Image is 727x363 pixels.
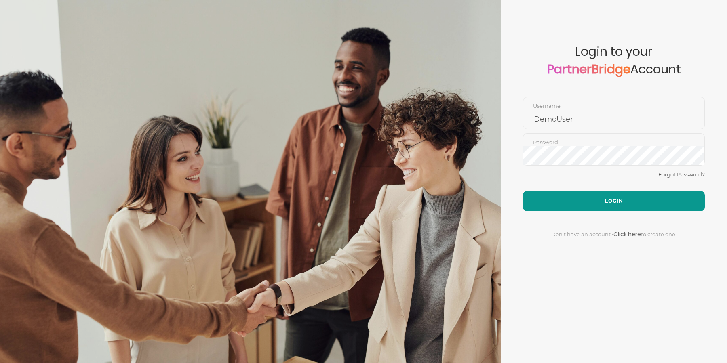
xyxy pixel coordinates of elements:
[613,230,641,238] a: Click here
[523,191,705,211] button: Login
[658,171,705,178] a: Forgot Password?
[523,44,705,97] span: Login to your Account
[547,61,630,78] a: PartnerBridge
[551,231,676,237] span: Don't have an account? to create one!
